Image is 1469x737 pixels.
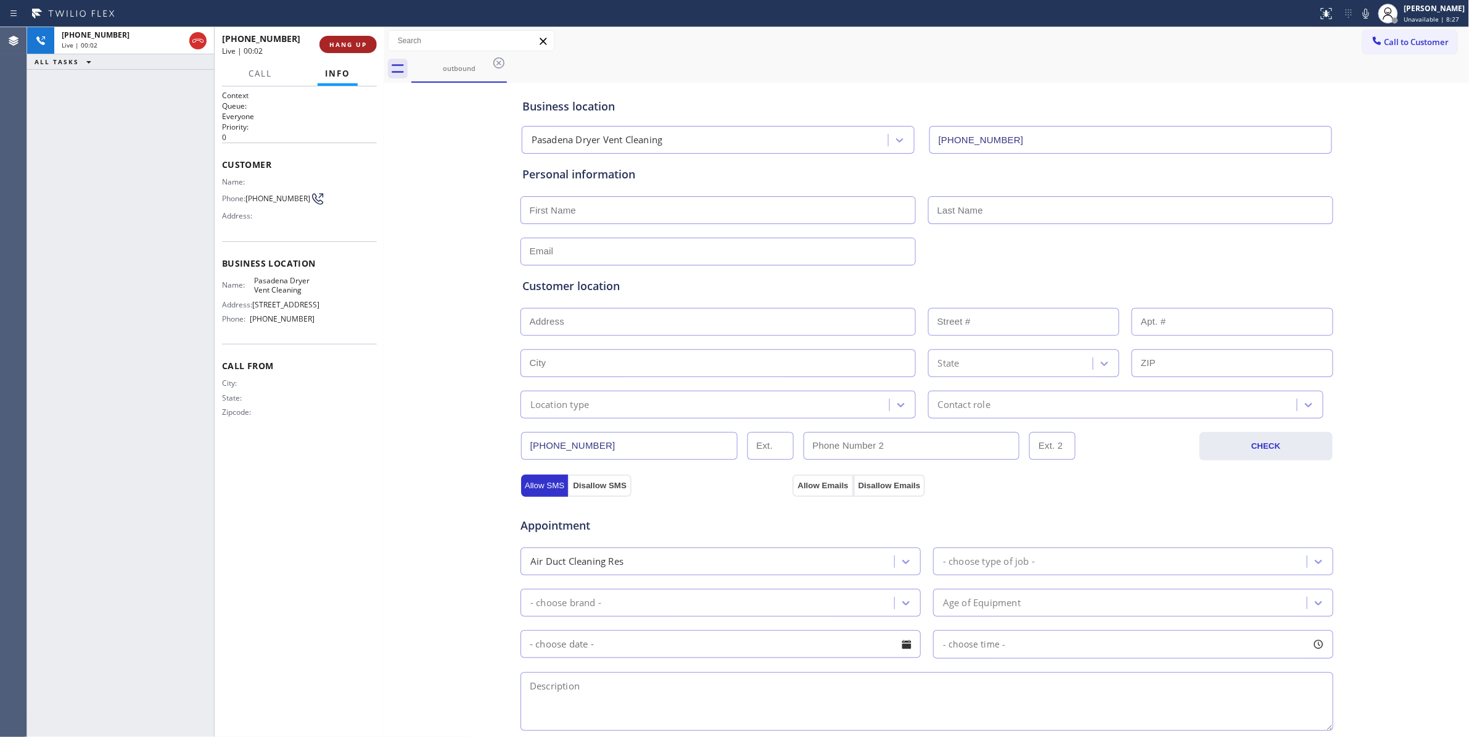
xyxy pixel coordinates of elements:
span: Phone: [222,314,250,323]
span: Info [325,68,350,79]
span: Call to Customer [1385,36,1449,48]
span: Zipcode: [222,407,254,417]
button: Mute [1357,5,1375,22]
span: - choose time - [943,638,1006,650]
span: Live | 00:02 [62,41,97,49]
span: [PHONE_NUMBER] [245,194,310,203]
input: Search [389,31,554,51]
span: Pasadena Dryer Vent Cleaning [254,276,315,295]
span: Appointment [521,517,790,534]
div: Contact role [938,398,990,412]
div: Age of Equipment [943,596,1021,610]
div: State [938,356,960,370]
span: Phone: [222,194,245,203]
p: 0 [222,132,377,143]
input: Apt. # [1132,308,1333,336]
div: - choose type of job - [943,554,1035,568]
h1: Context [222,90,377,101]
span: Name: [222,177,254,186]
input: Phone Number [929,126,1332,154]
button: Call [241,62,279,86]
div: Air Duct Cleaning Res [530,554,623,568]
span: Customer [222,159,377,170]
input: ZIP [1132,349,1333,377]
button: Call to Customer [1363,30,1457,54]
div: Personal information [522,166,1331,183]
span: [PHONE_NUMBER] [62,30,130,40]
button: CHECK [1199,432,1333,460]
input: First Name [521,196,916,224]
input: City [521,349,916,377]
span: [STREET_ADDRESS] [252,300,319,309]
button: Allow Emails [792,475,853,497]
span: City: [222,378,254,388]
span: Unavailable | 8:27 [1404,15,1460,23]
input: Phone Number 2 [804,432,1020,460]
button: ALL TASKS [27,54,104,69]
span: Address: [222,211,254,220]
button: HANG UP [319,36,377,53]
span: [PHONE_NUMBER] [250,314,315,323]
button: Hang up [189,32,207,49]
div: Business location [522,98,1331,115]
input: - choose date - [521,630,921,658]
span: Address: [222,300,252,309]
span: HANG UP [329,40,367,49]
span: ALL TASKS [35,57,79,66]
div: outbound [413,64,506,73]
input: Ext. 2 [1029,432,1076,460]
span: Call [249,68,272,79]
span: State: [222,393,254,402]
button: Disallow SMS [568,475,632,497]
input: Ext. [747,432,794,460]
input: Phone Number [521,432,738,460]
div: [PERSON_NAME] [1404,3,1465,14]
span: [PHONE_NUMBER] [222,33,300,44]
span: Name: [222,280,254,289]
button: Info [318,62,358,86]
input: Address [521,308,916,336]
input: Last Name [928,196,1333,224]
div: Pasadena Dryer Vent Cleaning [532,133,663,148]
h2: Queue: [222,101,377,111]
h2: Priority: [222,122,377,132]
span: Call From [222,360,377,372]
input: Email [521,238,916,265]
div: Customer location [522,278,1331,294]
div: Location type [530,398,590,412]
div: - choose brand - [530,596,601,610]
input: Street # [928,308,1120,336]
span: Business location [222,257,377,269]
button: Allow SMS [521,475,568,497]
button: Disallow Emails [854,475,926,497]
span: Live | 00:02 [222,46,263,56]
p: Everyone [222,111,377,122]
